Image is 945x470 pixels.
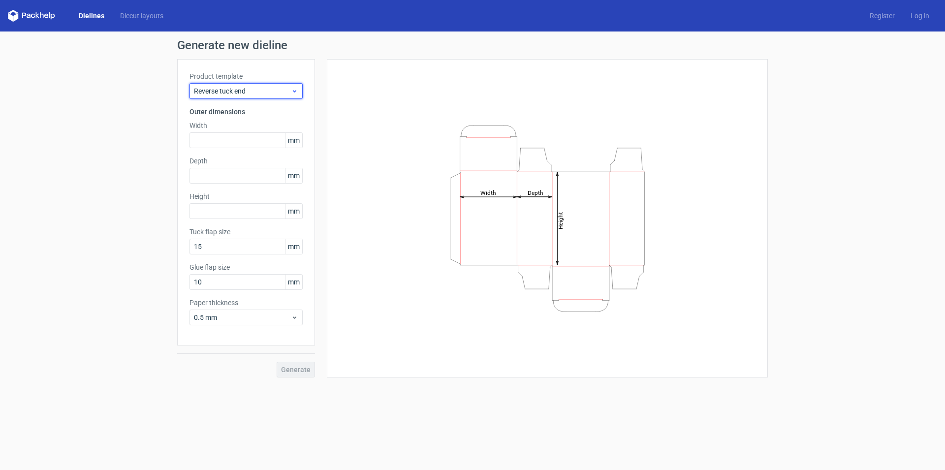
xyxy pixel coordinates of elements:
span: Reverse tuck end [194,86,291,96]
label: Product template [189,71,303,81]
a: Register [862,11,903,21]
label: Height [189,191,303,201]
tspan: Height [557,212,564,229]
label: Width [189,121,303,130]
span: 0.5 mm [194,313,291,322]
label: Tuck flap size [189,227,303,237]
tspan: Width [480,189,496,196]
span: mm [285,168,302,183]
label: Depth [189,156,303,166]
span: mm [285,204,302,219]
a: Dielines [71,11,112,21]
a: Log in [903,11,937,21]
span: mm [285,133,302,148]
label: Glue flap size [189,262,303,272]
span: mm [285,275,302,289]
label: Paper thickness [189,298,303,308]
a: Diecut layouts [112,11,171,21]
h3: Outer dimensions [189,107,303,117]
h1: Generate new dieline [177,39,768,51]
span: mm [285,239,302,254]
tspan: Depth [528,189,543,196]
